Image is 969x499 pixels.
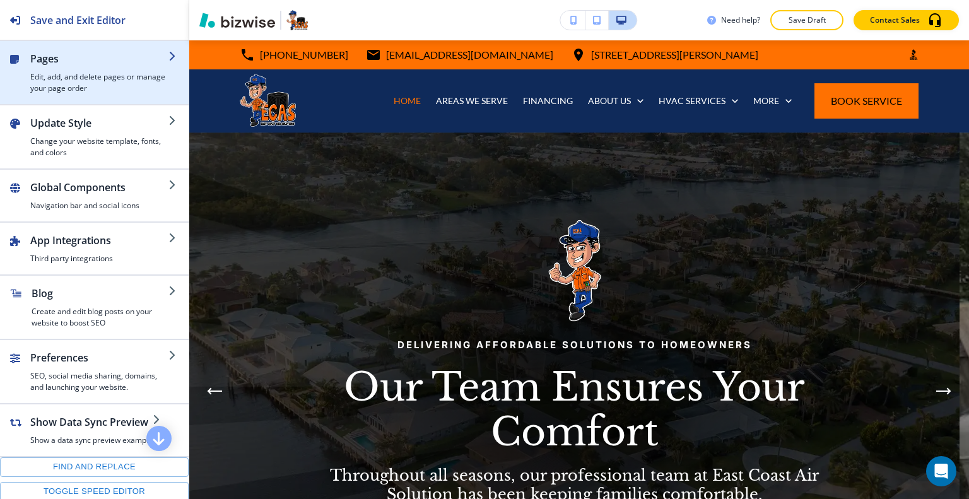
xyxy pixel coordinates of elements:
[30,414,153,430] h2: Show Data Sync Preview
[260,45,348,64] p: [PHONE_NUMBER]
[30,370,168,393] h4: SEO, social media sharing, domains, and launching your website.
[286,10,308,30] img: Your Logo
[30,350,168,365] h2: Preferences
[854,10,959,30] button: Contact Sales
[523,95,573,107] p: FINANCING
[926,456,956,486] div: Open Intercom Messenger
[309,338,840,353] p: Delivering Affordable Solutions to Homeowners
[32,306,168,329] h4: Create and edit blog posts on your website to boost SEO
[30,13,126,28] h2: Save and Exit Editor
[523,219,626,322] img: Hero Logo
[30,200,168,211] h4: Navigation bar and social icons
[588,95,631,107] p: ABOUT US
[787,15,827,26] p: Save Draft
[931,379,956,404] div: Next Slide
[386,45,553,64] p: [EMAIL_ADDRESS][DOMAIN_NAME]
[831,93,902,109] span: Book Service
[202,379,227,404] div: Previous Slide
[30,51,168,66] h2: Pages
[240,45,348,64] a: [PHONE_NUMBER]
[870,15,920,26] p: Contact Sales
[721,15,760,26] h3: Need help?
[240,74,296,127] img: East Coast Air Solutions
[30,71,168,94] h4: Edit, add, and delete pages or manage your page order
[753,95,779,107] p: More
[591,45,758,64] p: [STREET_ADDRESS][PERSON_NAME]
[931,379,956,404] button: Next Hero Image
[30,253,168,264] h4: Third party integrations
[309,365,840,455] p: Our Team Ensures Your Comfort
[30,233,168,248] h2: App Integrations
[30,115,168,131] h2: Update Style
[32,286,168,301] h2: Blog
[571,45,758,64] a: [STREET_ADDRESS][PERSON_NAME]
[814,83,919,119] button: Book Service
[199,13,275,28] img: Bizwise Logo
[202,379,227,404] button: Previous Hero Image
[436,95,508,107] p: AREAS WE SERVE
[659,95,725,107] p: HVAC SERVICES
[770,10,843,30] button: Save Draft
[30,136,168,158] h4: Change your website template, fonts, and colors
[394,95,421,107] p: HOME
[30,180,168,195] h2: Global Components
[366,45,553,64] a: [EMAIL_ADDRESS][DOMAIN_NAME]
[30,435,153,446] h4: Show a data sync preview example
